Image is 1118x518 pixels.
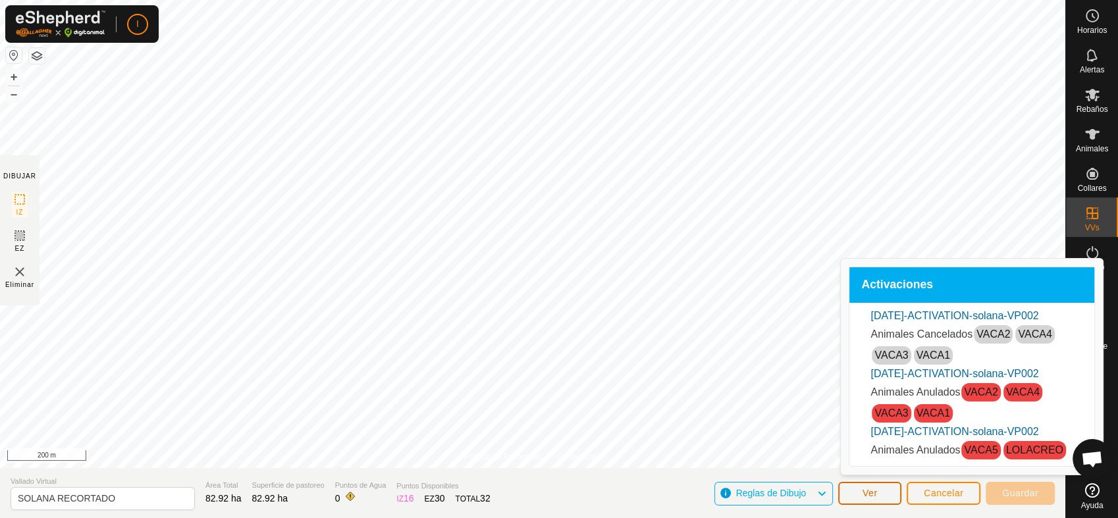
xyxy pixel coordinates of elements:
span: EZ [15,244,25,253]
a: [DATE]-ACTIVATION-solana-VP002 [870,368,1038,379]
button: Ver [838,482,901,505]
span: Animales Anulados [870,386,960,398]
span: 82.92 ha [252,493,288,504]
span: Reglas de Dibujo [736,488,807,498]
span: 30 [435,493,445,504]
span: 16 [404,493,414,504]
span: 32 [480,493,491,504]
button: Capas del Mapa [29,48,45,64]
a: Contáctenos [556,451,600,463]
span: Alertas [1080,66,1104,74]
a: VACA3 [874,350,908,361]
div: EZ [425,492,445,505]
a: VACA2 [976,328,1010,340]
span: Área Total [205,480,242,491]
a: VACA5 [964,444,998,455]
div: DIBUJAR [3,171,36,181]
div: TOTAL [455,492,490,505]
button: – [6,86,22,102]
span: Activaciones [861,279,933,291]
span: IZ [16,207,24,217]
a: [DATE]-ACTIVATION-solana-VP002 [870,310,1038,321]
button: Restablecer Mapa [6,47,22,63]
a: VACA2 [964,386,998,398]
a: VACA1 [917,407,950,419]
span: Ver [863,488,878,498]
img: VV [12,264,28,280]
span: Vallado Virtual [11,476,195,487]
span: Animales Cancelados [870,328,972,340]
div: IZ [396,492,413,505]
span: Horarios [1077,26,1107,34]
a: Política de Privacidad [465,451,541,463]
button: Cancelar [907,482,980,505]
span: Puntos de Agua [335,480,386,491]
span: VVs [1084,224,1099,232]
span: Rebaños [1076,105,1107,113]
span: Animales Anulados [870,444,960,455]
span: Puntos Disponibles [396,480,490,492]
span: Eliminar [5,280,34,290]
span: Superficie de pastoreo [252,480,325,491]
span: Guardar [1002,488,1038,498]
span: Cancelar [924,488,963,498]
a: LOLACREO [1006,444,1063,455]
img: Logo Gallagher [16,11,105,38]
div: Chat abierto [1073,439,1112,479]
a: VACA1 [917,350,950,361]
a: VACA3 [874,407,908,419]
button: + [6,69,22,85]
span: I [136,17,139,31]
a: VACA4 [1018,328,1051,340]
button: Guardar [986,482,1055,505]
span: 82.92 ha [205,493,242,504]
span: Ayuda [1081,502,1104,509]
a: [DATE]-ACTIVATION-solana-VP002 [870,426,1038,437]
span: 0 [335,493,340,504]
a: VACA4 [1006,386,1040,398]
span: Animales [1076,145,1108,153]
span: Collares [1077,184,1106,192]
a: Ayuda [1066,478,1118,515]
